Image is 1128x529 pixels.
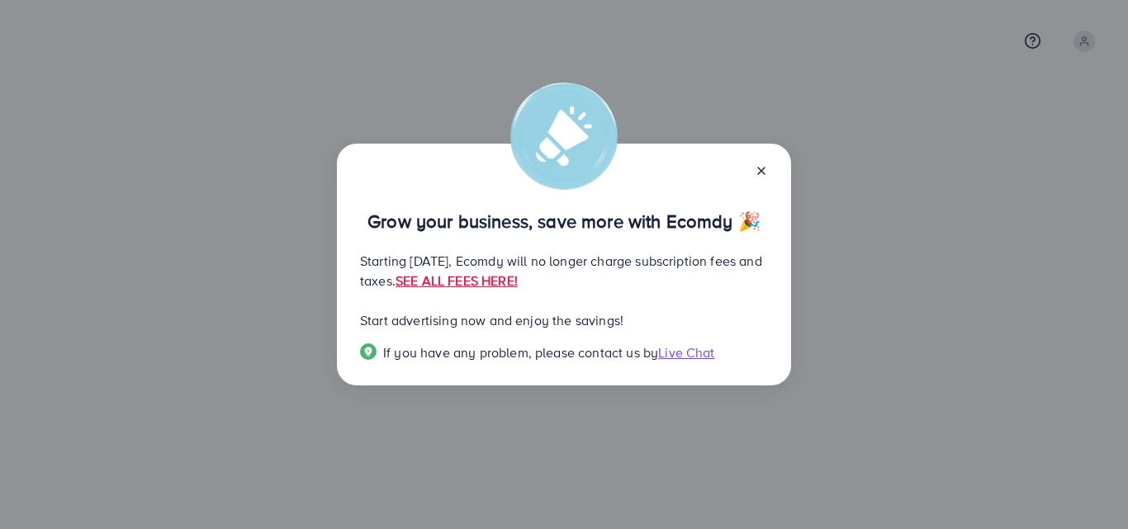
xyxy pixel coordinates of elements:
span: If you have any problem, please contact us by [383,343,658,361]
p: Start advertising now and enjoy the savings! [360,310,768,330]
a: SEE ALL FEES HERE! [396,272,518,290]
p: Grow your business, save more with Ecomdy 🎉 [360,211,768,231]
img: Popup guide [360,343,377,360]
img: alert [510,83,618,190]
p: Starting [DATE], Ecomdy will no longer charge subscription fees and taxes. [360,251,768,290]
span: Live Chat [658,343,714,361]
